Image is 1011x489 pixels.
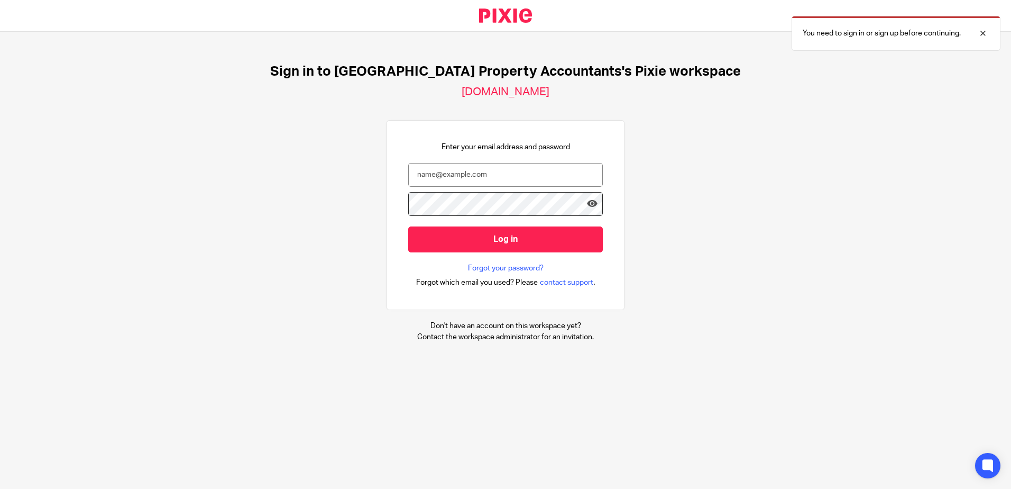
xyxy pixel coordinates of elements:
[468,263,544,274] a: Forgot your password?
[803,28,961,39] p: You need to sign in or sign up before continuing.
[462,85,549,99] h2: [DOMAIN_NAME]
[442,142,570,152] p: Enter your email address and password
[408,163,603,187] input: name@example.com
[270,64,741,80] h1: Sign in to [GEOGRAPHIC_DATA] Property Accountants's Pixie workspace
[416,276,595,288] div: .
[417,321,594,331] p: Don't have an account on this workspace yet?
[417,332,594,342] p: Contact the workspace administrator for an invitation.
[408,227,603,252] input: Log in
[416,277,538,288] span: Forgot which email you used? Please
[540,277,593,288] span: contact support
